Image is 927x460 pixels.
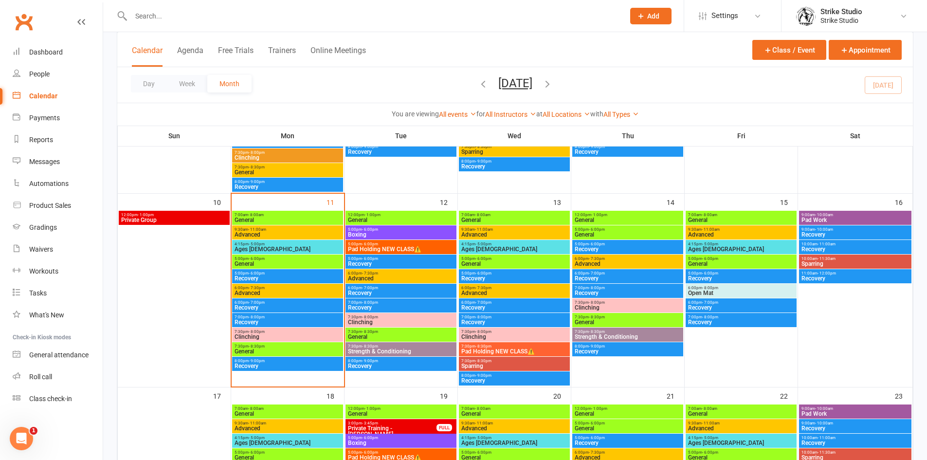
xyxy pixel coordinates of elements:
span: Recovery [347,305,454,311]
input: Search... [128,9,618,23]
span: 7:30pm [347,344,454,349]
span: - 7:30pm [362,271,378,276]
span: General [234,261,341,267]
span: - 8:30pm [249,344,265,349]
span: - 11:00am [248,227,266,232]
span: - 8:00pm [362,300,378,305]
div: 13 [553,194,571,210]
span: Recovery [574,246,681,252]
button: Agenda [177,46,203,67]
span: 12:00pm [121,213,228,217]
span: Strength & Conditioning [574,334,681,340]
span: Boxing [347,232,454,238]
span: - 8:30pm [589,315,605,319]
a: People [13,63,103,85]
span: 7:30pm [461,359,568,363]
strong: You are viewing [392,110,439,118]
div: Gradings [29,223,57,231]
span: - 6:00pm [475,257,491,261]
span: - 6:00pm [475,271,491,276]
span: 5:00pm [347,242,454,246]
a: All Locations [543,110,590,118]
div: Roll call [29,373,52,381]
span: - 8:00am [475,213,491,217]
span: 7:30pm [234,150,341,155]
button: Appointment [829,40,902,60]
a: Payments [13,107,103,129]
a: Tasks [13,282,103,304]
span: - 7:00pm [249,300,265,305]
a: Messages [13,151,103,173]
span: - 7:30pm [589,257,605,261]
span: Open Mat [688,290,795,296]
div: Strike Studio [820,16,862,25]
span: - 10:00am [815,227,833,232]
span: - 3:45pm [362,421,378,425]
span: 5:00pm [347,257,454,261]
span: - 8:00pm [589,300,605,305]
th: Thu [571,126,685,146]
span: - 9:00pm [362,145,378,149]
span: Pad Holding NEW CLASS⚠️ [461,349,568,354]
span: General [574,217,681,223]
span: - 8:00pm [249,315,265,319]
div: 16 [895,194,912,210]
span: 7:30pm [347,315,454,319]
span: - 11:00am [818,242,836,246]
span: Recovery [574,290,681,296]
span: - 8:00am [475,406,491,411]
a: Roll call [13,366,103,388]
span: 4:15pm [688,242,795,246]
span: - 8:00pm [475,315,491,319]
span: 7:00pm [234,315,341,319]
th: Mon [231,126,345,146]
span: Clinching [461,334,568,340]
span: 7:00am [688,213,795,217]
span: - 8:30pm [249,165,265,169]
a: Gradings [13,217,103,239]
span: - 9:00pm [475,373,491,378]
span: - 5:00pm [249,242,265,246]
span: 6:00pm [234,286,341,290]
span: 6:00pm [688,300,795,305]
span: Recovery [461,305,568,311]
button: Class / Event [752,40,826,60]
span: - 8:30pm [475,145,491,149]
span: General [574,319,681,325]
span: - 11:00am [248,421,266,425]
span: - 9:00pm [589,344,605,349]
span: General [347,334,454,340]
div: 12 [440,194,457,210]
span: 6:00pm [461,286,568,290]
span: - 8:00pm [475,330,491,334]
span: Advanced [574,261,681,267]
span: 7:30pm [574,300,681,305]
span: General [574,232,681,238]
span: 5:00pm [461,257,568,261]
span: 5:00pm [461,271,568,276]
span: 6:00pm [347,286,454,290]
span: General [234,217,341,223]
button: [DATE] [498,76,532,90]
div: Calendar [29,92,57,100]
a: Workouts [13,260,103,282]
span: 12:00pm [347,213,454,217]
div: 15 [780,194,798,210]
span: - 10:00am [815,406,833,411]
span: 7:00pm [461,315,568,319]
strong: with [590,110,603,118]
div: Automations [29,180,69,187]
span: Advanced [461,232,568,238]
div: Reports [29,136,53,144]
span: General [234,169,341,175]
span: - 8:30pm [362,330,378,334]
span: Recovery [574,149,681,155]
div: 17 [213,387,231,404]
span: Recovery [234,363,341,369]
span: 6:00pm [347,271,454,276]
span: - 11:00am [702,227,720,232]
span: Recovery [461,276,568,281]
span: Advanced [461,290,568,296]
span: Recovery [801,232,909,238]
span: - 6:00pm [362,242,378,246]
